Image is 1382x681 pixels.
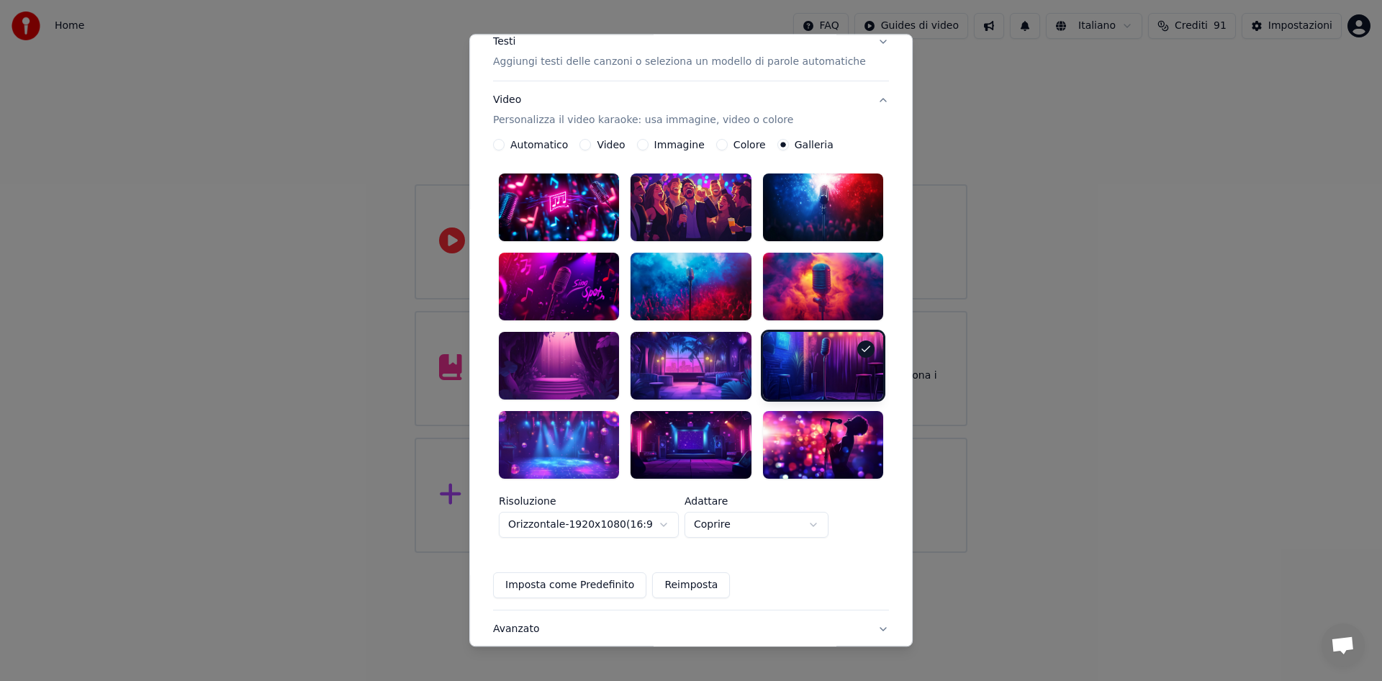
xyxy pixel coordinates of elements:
label: Adattare [685,497,828,507]
label: Automatico [510,140,568,150]
p: Personalizza il video karaoke: usa immagine, video o colore [493,113,793,127]
div: Video [493,93,793,127]
button: VideoPersonalizza il video karaoke: usa immagine, video o colore [493,81,889,139]
button: Imposta come Predefinito [493,573,646,599]
p: Aggiungi testi delle canzoni o seleziona un modello di parole automatiche [493,55,866,69]
label: Risoluzione [499,497,679,507]
button: TestiAggiungi testi delle canzoni o seleziona un modello di parole automatiche [493,23,889,81]
button: Avanzato [493,611,889,649]
label: Immagine [654,140,705,150]
div: Testi [493,35,515,49]
label: Colore [733,140,766,150]
div: VideoPersonalizza il video karaoke: usa immagine, video o colore [493,139,889,610]
label: Galleria [795,140,834,150]
button: Reimposta [652,573,730,599]
label: Video [597,140,625,150]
